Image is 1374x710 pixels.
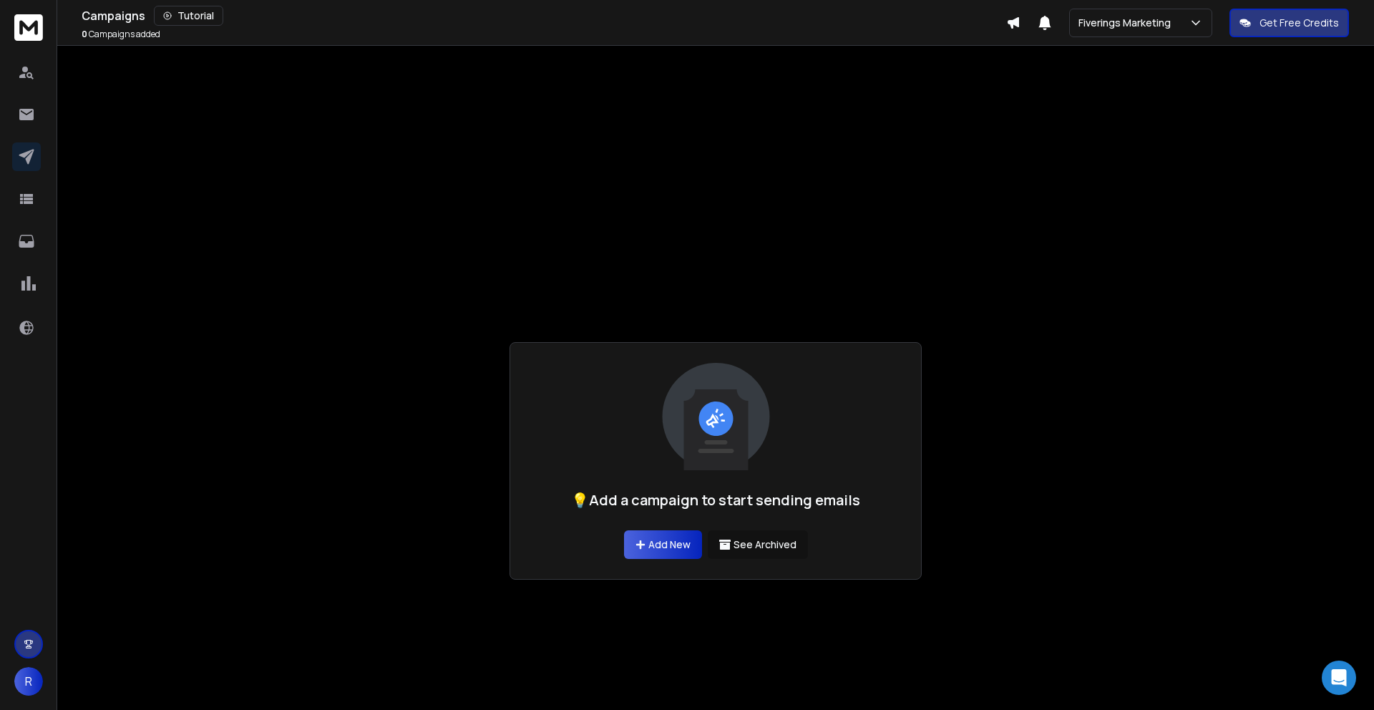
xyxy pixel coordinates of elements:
div: Open Intercom Messenger [1322,661,1356,695]
p: Campaigns added [82,29,160,40]
button: R [14,667,43,696]
div: Campaigns [82,6,1006,26]
p: Fiverings Marketing [1078,16,1176,30]
a: Add New [624,530,702,559]
p: Get Free Credits [1259,16,1339,30]
h1: 💡Add a campaign to start sending emails [571,490,860,510]
button: See Archived [708,530,808,559]
button: Get Free Credits [1229,9,1349,37]
button: Tutorial [154,6,223,26]
span: 0 [82,28,87,40]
